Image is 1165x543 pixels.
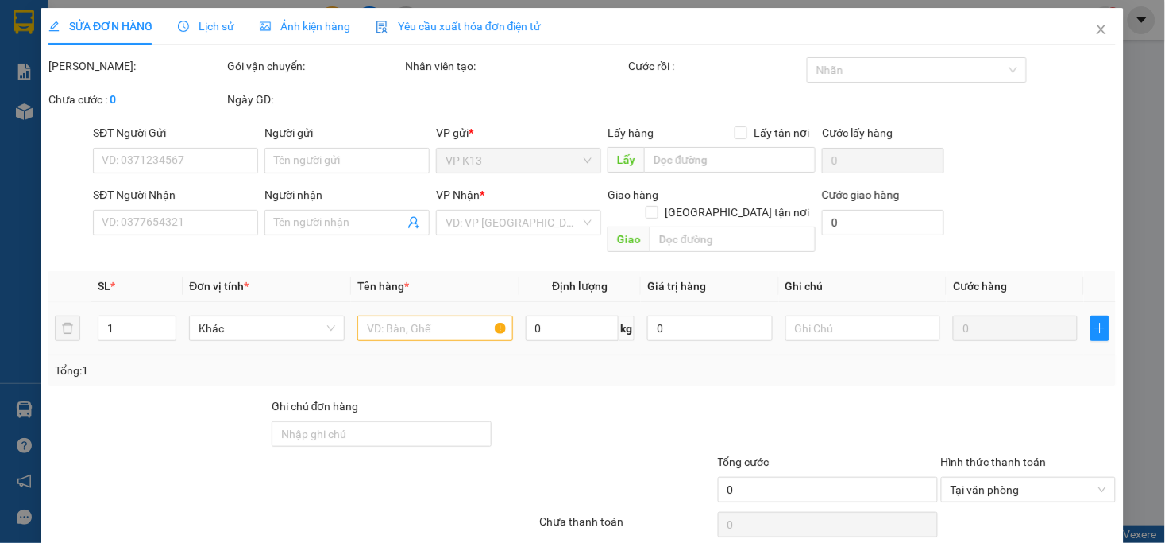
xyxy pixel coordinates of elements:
input: 0 [954,316,1078,341]
span: Định lượng [553,280,608,293]
img: logo [6,10,76,80]
div: Cước rồi : [629,57,804,75]
span: [GEOGRAPHIC_DATA] tận nơi [659,204,816,221]
span: Lấy [608,147,645,173]
span: Giao [608,227,650,252]
span: SL [98,280,110,293]
button: Close [1080,8,1124,52]
label: Cước giao hàng [823,188,901,201]
span: Tại văn phòng [951,478,1107,502]
input: Cước giao hàng [823,210,945,235]
input: Dọc đường [645,147,816,173]
span: VPK131309250005 [79,101,172,113]
span: Giao hàng [608,188,659,201]
span: Hotline: 19001152 [125,71,195,80]
div: Người gửi [265,124,430,142]
span: plus [1092,322,1109,335]
span: Lấy hàng [608,126,654,139]
span: Bến xe [GEOGRAPHIC_DATA] [125,25,214,45]
span: kg [619,316,635,341]
button: delete [55,316,80,341]
span: 12:24:27 [DATE] [35,115,97,125]
input: Ghi chú đơn hàng [272,421,492,447]
span: close [1096,23,1109,36]
span: user-add [408,216,421,229]
b: 0 [110,93,116,106]
div: Chưa thanh toán [538,513,716,541]
span: SỬA ĐƠN HÀNG [48,20,152,33]
input: VD: Bàn, Ghế [357,316,513,341]
input: Dọc đường [650,227,816,252]
img: icon [376,21,388,33]
span: Khác [199,316,336,340]
span: ----------------------------------------- [43,86,195,99]
label: Ghi chú đơn hàng [272,400,359,413]
span: Tổng cước [718,456,770,468]
div: Gói vận chuyển: [227,57,403,75]
span: Cước hàng [954,280,1008,293]
div: Tổng: 1 [55,362,450,379]
label: Hình thức thanh toán [941,456,1047,468]
div: Chưa cước : [48,91,224,108]
div: SĐT Người Gửi [94,124,259,142]
div: [PERSON_NAME]: [48,57,224,75]
span: 01 Võ Văn Truyện, KP.1, Phường 2 [125,48,218,68]
div: Người nhận [265,186,430,204]
button: plus [1091,316,1110,341]
span: In ngày: [5,115,97,125]
span: Yêu cầu xuất hóa đơn điện tử [376,20,542,33]
div: Nhân viên tạo: [406,57,626,75]
span: picture [260,21,271,32]
span: VP Nhận [437,188,480,201]
th: Ghi chú [779,271,947,302]
span: VP K13 [446,149,592,173]
div: VP gửi [437,124,602,142]
input: Ghi Chú [785,316,941,341]
div: SĐT Người Nhận [94,186,259,204]
span: Đơn vị tính [190,280,249,293]
span: Tên hàng [357,280,409,293]
span: clock-circle [178,21,189,32]
span: Lấy tận nơi [748,124,816,142]
span: Ảnh kiện hàng [260,20,350,33]
div: Ngày GD: [227,91,403,108]
span: edit [48,21,60,32]
input: Cước lấy hàng [823,148,945,173]
span: Giá trị hàng [648,280,707,293]
strong: ĐỒNG PHƯỚC [125,9,218,22]
span: Lịch sử [178,20,234,33]
label: Cước lấy hàng [823,126,893,139]
span: [PERSON_NAME]: [5,103,172,112]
